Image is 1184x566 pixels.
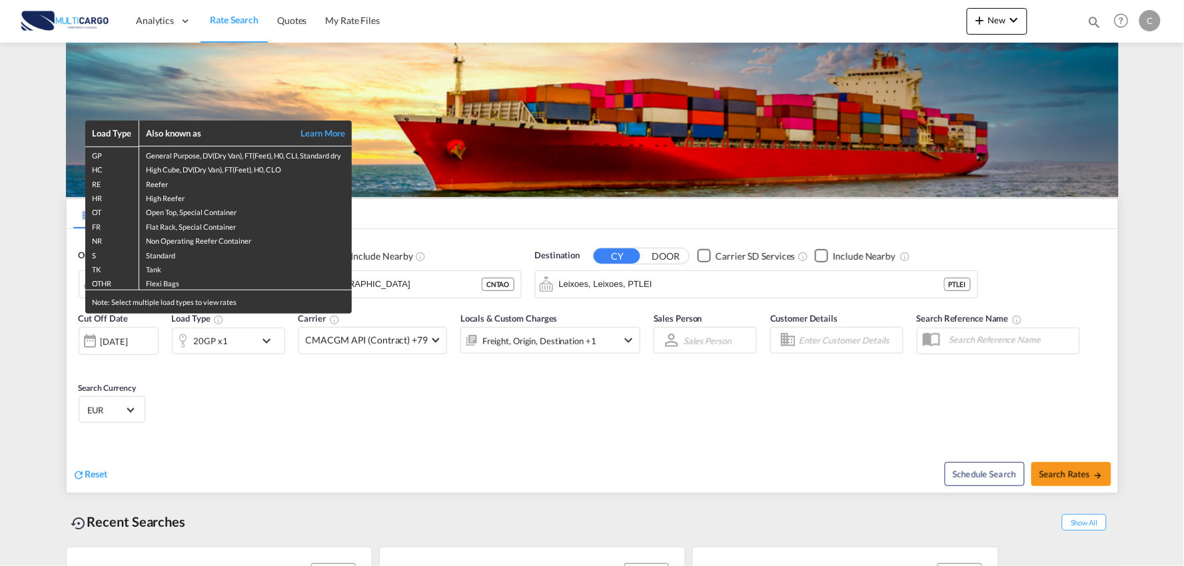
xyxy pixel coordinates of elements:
a: Learn More [286,127,346,139]
td: HR [85,190,139,204]
td: S [85,247,139,261]
td: Reefer [139,176,352,190]
td: Non Operating Reefer Container [139,232,352,246]
td: OT [85,204,139,218]
td: NR [85,232,139,246]
td: General Purpose, DV(Dry Van), FT(Feet), H0, CLI, Standard dry [139,146,352,161]
td: TK [85,261,139,275]
td: RE [85,176,139,190]
td: Open Top, Special Container [139,204,352,218]
td: Standard [139,247,352,261]
td: Flat Rack, Special Container [139,218,352,232]
div: Note: Select multiple load types to view rates [85,290,352,314]
td: Tank [139,261,352,275]
div: Also known as [146,127,286,139]
td: HC [85,161,139,175]
td: Flexi Bags [139,275,352,290]
td: High Reefer [139,190,352,204]
td: GP [85,146,139,161]
th: Load Type [85,121,139,146]
td: High Cube, DV(Dry Van), FT(Feet), H0, CLO [139,161,352,175]
td: OTHR [85,275,139,290]
td: FR [85,218,139,232]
